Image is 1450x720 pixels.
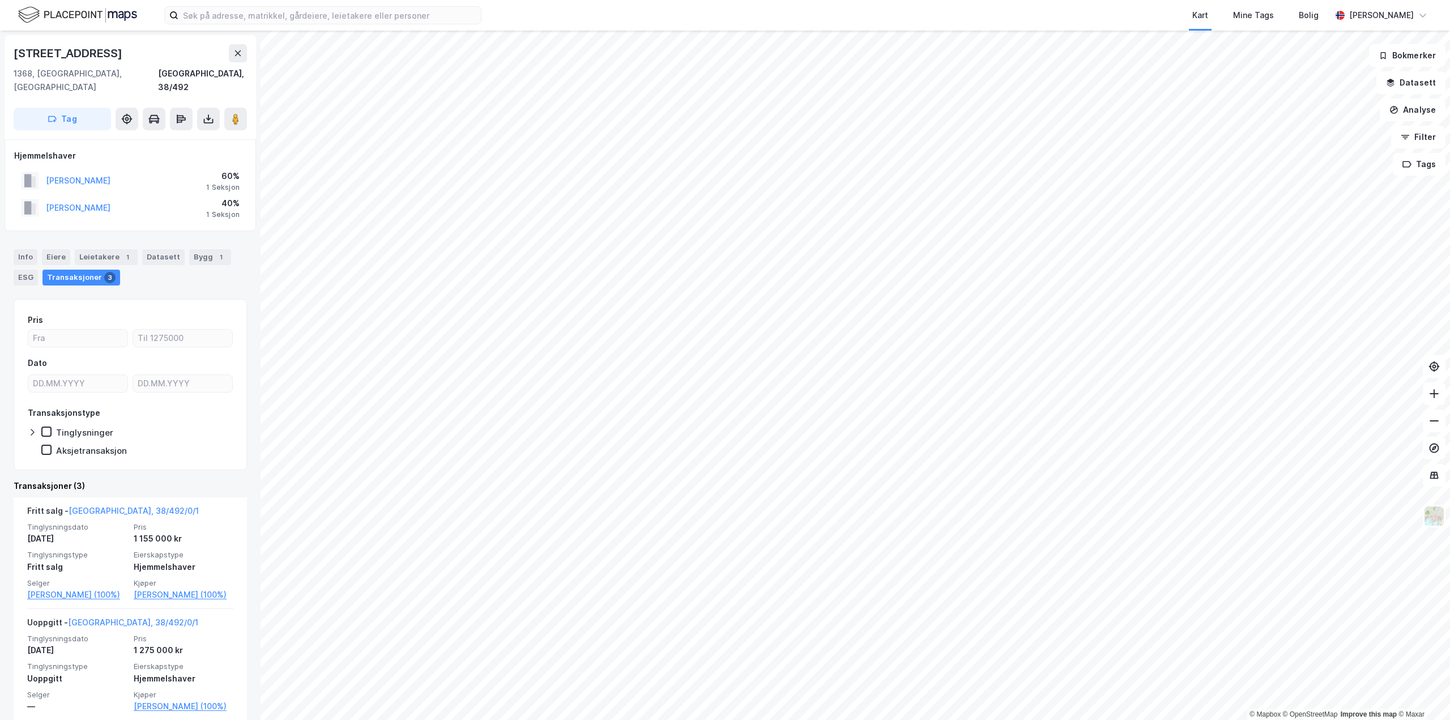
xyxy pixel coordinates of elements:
div: Fritt salg - [27,504,199,522]
div: 40% [206,197,240,210]
a: Mapbox [1249,710,1281,718]
span: Tinglysningsdato [27,522,127,532]
a: [GEOGRAPHIC_DATA], 38/492/0/1 [68,617,198,627]
span: Eierskapstype [134,550,233,560]
a: OpenStreetMap [1283,710,1338,718]
a: Improve this map [1341,710,1397,718]
input: Søk på adresse, matrikkel, gårdeiere, leietakere eller personer [178,7,481,24]
div: Hjemmelshaver [134,672,233,685]
div: Uoppgitt - [27,616,198,634]
div: 1 Seksjon [206,210,240,219]
span: Tinglysningsdato [27,634,127,644]
div: Info [14,249,37,265]
span: Tinglysningstype [27,662,127,671]
span: Pris [134,634,233,644]
div: Hjemmelshaver [134,560,233,574]
div: 1 Seksjon [206,183,240,192]
div: Transaksjonstype [28,406,100,420]
span: Pris [134,522,233,532]
div: [STREET_ADDRESS] [14,44,125,62]
div: Transaksjoner (3) [14,479,247,493]
button: Datasett [1376,71,1445,94]
input: Til 1275000 [133,330,232,347]
div: Dato [28,356,47,370]
a: [GEOGRAPHIC_DATA], 38/492/0/1 [69,506,199,515]
div: [GEOGRAPHIC_DATA], 38/492 [158,67,247,94]
button: Analyse [1380,99,1445,121]
input: DD.MM.YYYY [133,375,232,392]
span: Kjøper [134,690,233,700]
div: [DATE] [27,532,127,546]
div: Transaksjoner [42,270,120,286]
div: Aksjetransaksjon [56,445,127,456]
div: [PERSON_NAME] [1349,8,1414,22]
a: [PERSON_NAME] (100%) [134,700,233,713]
span: Selger [27,690,127,700]
div: Kontrollprogram for chat [1393,666,1450,720]
a: [PERSON_NAME] (100%) [27,588,127,602]
input: Fra [28,330,127,347]
div: Datasett [142,249,185,265]
div: Kart [1192,8,1208,22]
div: Mine Tags [1233,8,1274,22]
span: Kjøper [134,578,233,588]
span: Eierskapstype [134,662,233,671]
div: 3 [104,272,116,283]
div: Pris [28,313,43,327]
div: Tinglysninger [56,427,113,438]
div: 1 275 000 kr [134,644,233,657]
div: — [27,700,127,713]
div: Uoppgitt [27,672,127,685]
input: DD.MM.YYYY [28,375,127,392]
div: 60% [206,169,240,183]
img: logo.f888ab2527a4732fd821a326f86c7f29.svg [18,5,137,25]
div: 1368, [GEOGRAPHIC_DATA], [GEOGRAPHIC_DATA] [14,67,158,94]
div: Bolig [1299,8,1319,22]
button: Tag [14,108,111,130]
div: Eiere [42,249,70,265]
span: Tinglysningstype [27,550,127,560]
button: Bokmerker [1369,44,1445,67]
button: Tags [1393,153,1445,176]
div: 1 155 000 kr [134,532,233,546]
iframe: Chat Widget [1393,666,1450,720]
span: Selger [27,578,127,588]
div: Bygg [189,249,231,265]
div: Fritt salg [27,560,127,574]
div: Leietakere [75,249,138,265]
div: [DATE] [27,644,127,657]
button: Filter [1391,126,1445,148]
div: 1 [215,252,227,263]
img: Z [1423,505,1445,527]
div: Hjemmelshaver [14,149,246,163]
div: 1 [122,252,133,263]
div: ESG [14,270,38,286]
a: [PERSON_NAME] (100%) [134,588,233,602]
